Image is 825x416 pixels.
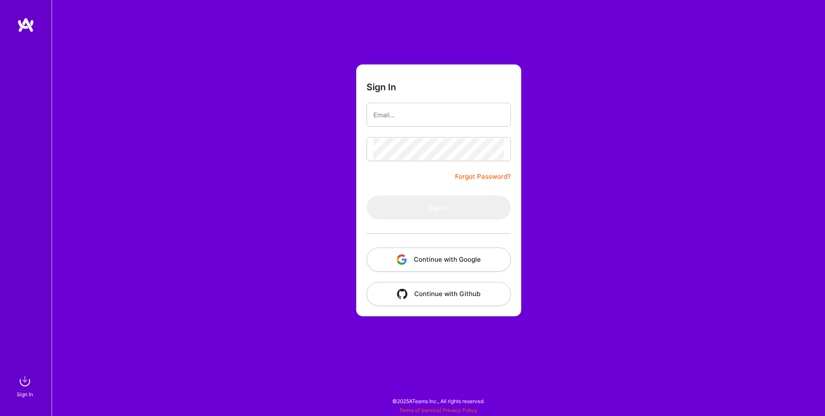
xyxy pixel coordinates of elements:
[367,196,511,220] button: Sign In
[367,282,511,306] button: Continue with Github
[399,407,440,413] a: Terms of Service
[18,373,34,399] a: sign inSign In
[17,390,33,399] div: Sign In
[16,373,34,390] img: sign in
[399,407,477,413] span: |
[455,171,511,182] a: Forgot Password?
[17,17,34,33] img: logo
[367,248,511,272] button: Continue with Google
[367,82,396,92] h3: Sign In
[397,254,407,265] img: icon
[443,407,477,413] a: Privacy Policy
[397,289,407,299] img: icon
[373,104,504,126] input: Email...
[52,390,825,412] div: © 2025 ATeams Inc., All rights reserved.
